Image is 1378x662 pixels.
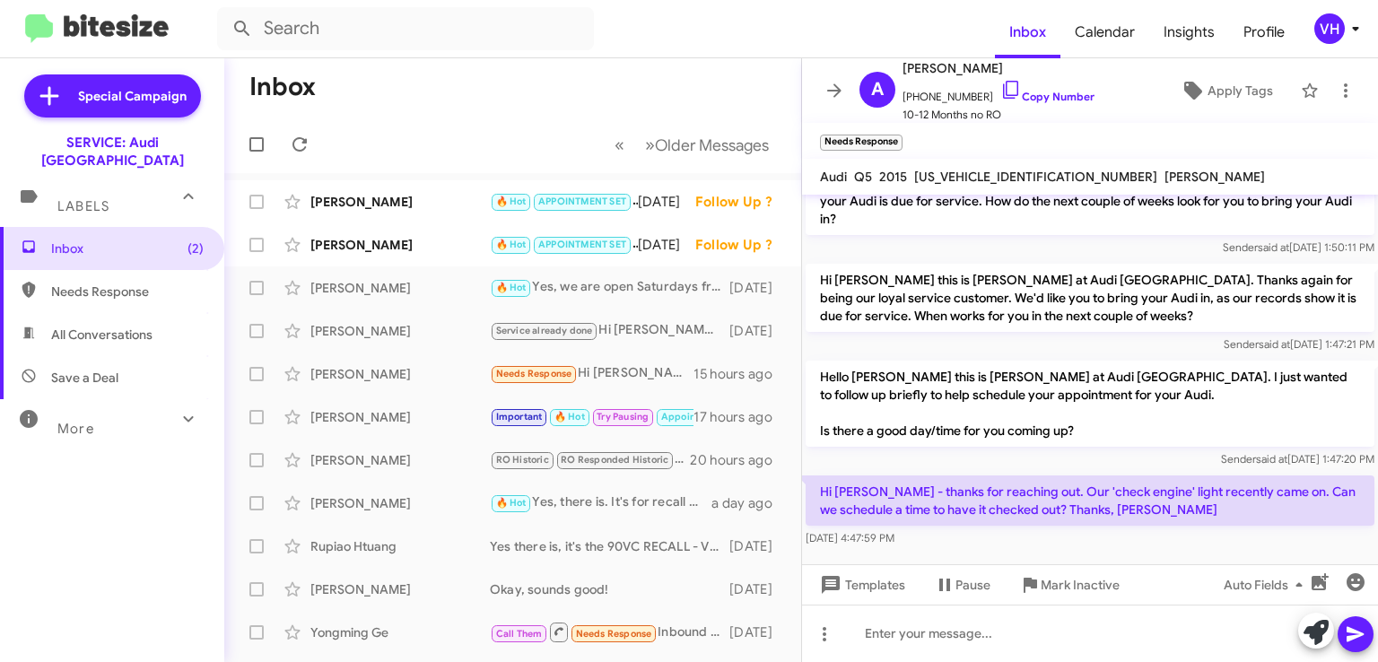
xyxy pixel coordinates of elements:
span: said at [1256,452,1287,466]
div: [PERSON_NAME] [310,193,490,211]
div: Yes, there is. It's for recall code: 93R3 SERV_ACT - Compact/Portable Charging System Cable (220V... [490,492,711,513]
span: Sender [DATE] 1:47:21 PM [1224,337,1374,351]
span: 10-12 Months no RO [903,106,1095,124]
button: Next [634,126,780,163]
span: [DATE] 4:47:59 PM [806,531,894,544]
span: 🔥 Hot [496,239,527,250]
span: Try Pausing [597,411,649,422]
p: Hi [PERSON_NAME] - thanks for reaching out. Our 'check engine' light recently came on. Can we sch... [806,475,1374,526]
div: Rupiao Htuang [310,537,490,555]
span: APPOINTMENT SET [538,239,626,250]
p: Hi [PERSON_NAME] it's [PERSON_NAME] at [GEOGRAPHIC_DATA] here. We're showing that your Audi is du... [806,167,1374,235]
div: [PERSON_NAME] [310,580,490,598]
div: 20 hours ago [690,451,787,469]
span: RO Responded Historic [561,454,668,466]
span: Special Campaign [78,87,187,105]
a: Copy Number [1000,90,1095,103]
span: Templates [816,569,905,601]
div: [DATE] [729,279,787,297]
div: Yongming Ge [310,623,490,641]
small: Needs Response [820,135,903,151]
span: APPOINTMENT SET [538,196,626,207]
div: [DATE] [638,193,695,211]
span: 🔥 Hot [496,196,527,207]
p: Hi [PERSON_NAME] this is [PERSON_NAME] at Audi [GEOGRAPHIC_DATA]. Thanks again for being our loya... [806,264,1374,332]
div: [PERSON_NAME] [310,451,490,469]
span: RO Historic [496,454,549,466]
span: Appointment Set [661,411,740,422]
span: 🔥 Hot [496,497,527,509]
h1: Inbox [249,73,316,101]
div: [PERSON_NAME] [310,408,490,426]
span: » [645,134,655,156]
a: Profile [1229,6,1299,58]
span: Needs Response [496,368,572,379]
span: [PHONE_NUMBER] [903,79,1095,106]
span: Sender [DATE] 1:47:20 PM [1221,452,1374,466]
span: [PERSON_NAME] [903,57,1095,79]
div: The total for the service is $562.95 before taxes, but I see you're still eligible for Audi Care ... [490,449,690,470]
button: Auto Fields [1209,569,1324,601]
span: [US_VEHICLE_IDENTIFICATION_NUMBER] [914,169,1157,185]
div: [PERSON_NAME] [310,279,490,297]
span: Important [496,411,543,422]
span: Save a Deal [51,369,118,387]
button: Apply Tags [1160,74,1292,107]
button: Mark Inactive [1005,569,1134,601]
div: [PERSON_NAME] [310,236,490,254]
div: Inbound Call [490,621,729,643]
span: [PERSON_NAME] [1164,169,1265,185]
span: Needs Response [51,283,204,301]
div: a day ago [711,494,787,512]
button: Previous [604,126,635,163]
button: Templates [802,569,920,601]
input: Search [217,7,594,50]
div: Sounds good. Thanks! [490,191,638,212]
div: Hi [PERSON_NAME] - thanks for reaching out. Our 'check engine' light recently came on. Can we sch... [490,363,693,384]
a: Special Campaign [24,74,201,118]
div: First, do you know your current mileage or an estimate of it? So I can look up which service main... [490,406,693,427]
span: Apply Tags [1208,74,1273,107]
span: Auto Fields [1224,569,1310,601]
span: More [57,421,94,437]
span: Older Messages [655,135,769,155]
div: [DATE] [729,580,787,598]
a: Insights [1149,6,1229,58]
span: « [615,134,624,156]
span: Service already done [496,325,593,336]
div: 17 hours ago [693,408,787,426]
div: Hi [PERSON_NAME] this is [PERSON_NAME] at Audi [GEOGRAPHIC_DATA]. I wanted to check in with you a... [490,320,729,341]
span: said at [1259,337,1290,351]
div: [DATE] [729,322,787,340]
div: [PERSON_NAME] [310,365,490,383]
div: [DATE] [729,537,787,555]
span: Call Them [496,628,543,640]
span: All Conversations [51,326,153,344]
span: 🔥 Hot [554,411,585,422]
span: said at [1258,240,1289,254]
span: 2015 [879,169,907,185]
div: Great! You're all set for [DATE] at 2pm. See you then! [490,234,638,255]
div: Follow Up ? [695,236,787,254]
div: [PERSON_NAME] [310,494,490,512]
div: VH [1314,13,1345,44]
span: Inbox [51,240,204,257]
button: VH [1299,13,1358,44]
a: Inbox [995,6,1060,58]
span: (2) [188,240,204,257]
div: Okay, sounds good! [490,580,729,598]
div: 15 hours ago [693,365,787,383]
div: Follow Up ? [695,193,787,211]
div: [DATE] [729,623,787,641]
a: Calendar [1060,6,1149,58]
span: Labels [57,198,109,214]
span: 🔥 Hot [496,282,527,293]
span: Sender [DATE] 1:50:11 PM [1223,240,1374,254]
div: Yes there is, it's the 90VC RECALL - Virtual Cockpit Instrument Cluster. [490,537,729,555]
div: Yes, we are open Saturdays from 830am-3:30pm. [490,277,729,298]
div: [DATE] [638,236,695,254]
